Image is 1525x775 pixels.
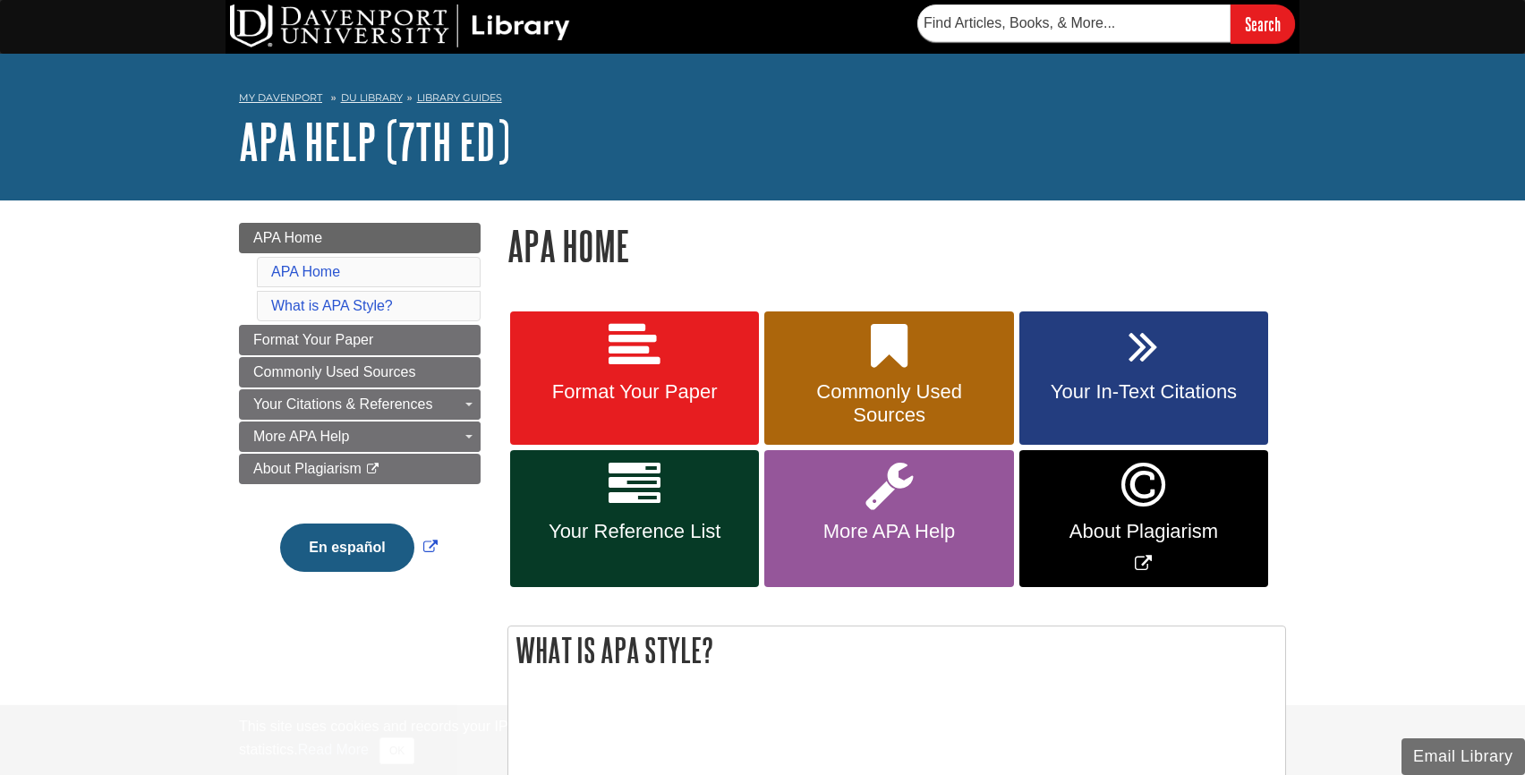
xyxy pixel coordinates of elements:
[239,223,481,602] div: Guide Page Menu
[230,4,570,47] img: DU Library
[778,520,1000,543] span: More APA Help
[239,114,510,169] a: APA Help (7th Ed)
[239,223,481,253] a: APA Home
[917,4,1295,43] form: Searches DU Library's articles, books, and more
[764,311,1013,446] a: Commonly Used Sources
[253,461,362,476] span: About Plagiarism
[1033,520,1255,543] span: About Plagiarism
[239,86,1286,115] nav: breadcrumb
[239,325,481,355] a: Format Your Paper
[417,91,502,104] a: Library Guides
[510,311,759,446] a: Format Your Paper
[1019,450,1268,587] a: Link opens in new window
[239,422,481,452] a: More APA Help
[271,264,340,279] a: APA Home
[276,540,441,555] a: Link opens in new window
[271,298,393,313] a: What is APA Style?
[253,332,373,347] span: Format Your Paper
[239,357,481,387] a: Commonly Used Sources
[379,737,414,764] button: Close
[524,380,745,404] span: Format Your Paper
[298,742,369,757] a: Read More
[239,716,1286,764] div: This site uses cookies and records your IP address for usage statistics. Additionally, we use Goo...
[253,396,432,412] span: Your Citations & References
[1401,738,1525,775] button: Email Library
[253,429,349,444] span: More APA Help
[507,223,1286,268] h1: APA Home
[778,380,1000,427] span: Commonly Used Sources
[1231,4,1295,43] input: Search
[239,90,322,106] a: My Davenport
[510,450,759,587] a: Your Reference List
[253,230,322,245] span: APA Home
[239,454,481,484] a: About Plagiarism
[508,626,1285,674] h2: What is APA Style?
[280,524,413,572] button: En español
[239,389,481,420] a: Your Citations & References
[764,450,1013,587] a: More APA Help
[365,464,380,475] i: This link opens in a new window
[253,364,415,379] span: Commonly Used Sources
[917,4,1231,42] input: Find Articles, Books, & More...
[341,91,403,104] a: DU Library
[524,520,745,543] span: Your Reference List
[1033,380,1255,404] span: Your In-Text Citations
[1019,311,1268,446] a: Your In-Text Citations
